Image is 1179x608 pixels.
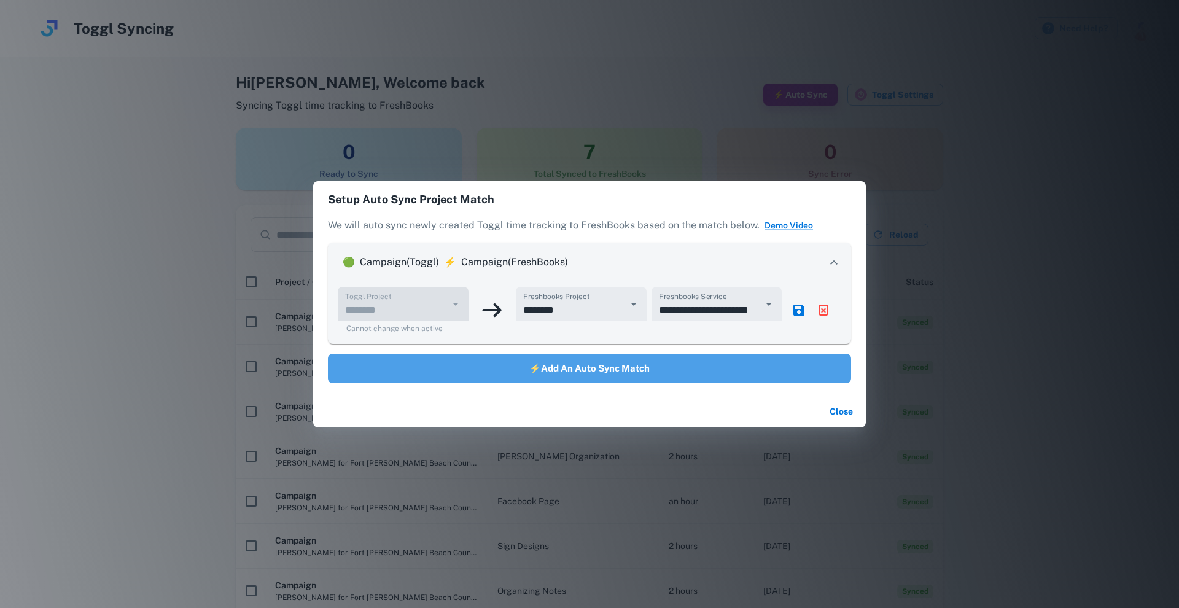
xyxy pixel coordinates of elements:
div: ActiveCampaign(Toggl)⚡Campaign(FreshBooks) [328,243,851,282]
button: Close [822,400,861,423]
p: Active [338,255,360,270]
div: match actions [787,298,836,322]
a: Demo Video [765,220,813,230]
button: save [787,298,811,322]
p: Campaign (FreshBooks) [461,255,568,270]
label: Toggl Project [345,291,391,302]
p: Cannot change when active [346,323,460,334]
p: Campaign (Toggl) [360,255,439,270]
div: ActiveCampaign(Toggl)⚡Campaign(FreshBooks) [328,282,851,344]
button: Open [760,295,777,313]
label: Freshbooks Service [659,291,726,302]
button: delete [811,298,836,322]
button: Open [625,295,642,313]
label: Freshbooks Project [523,291,589,302]
p: ⚡ [439,255,461,270]
button: ⚡Add an Auto Sync Match [328,354,851,383]
p: We will auto sync newly created Toggl time tracking to FreshBooks based on the match below. [328,218,851,243]
h2: Setup Auto Sync Project Match [313,181,866,218]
